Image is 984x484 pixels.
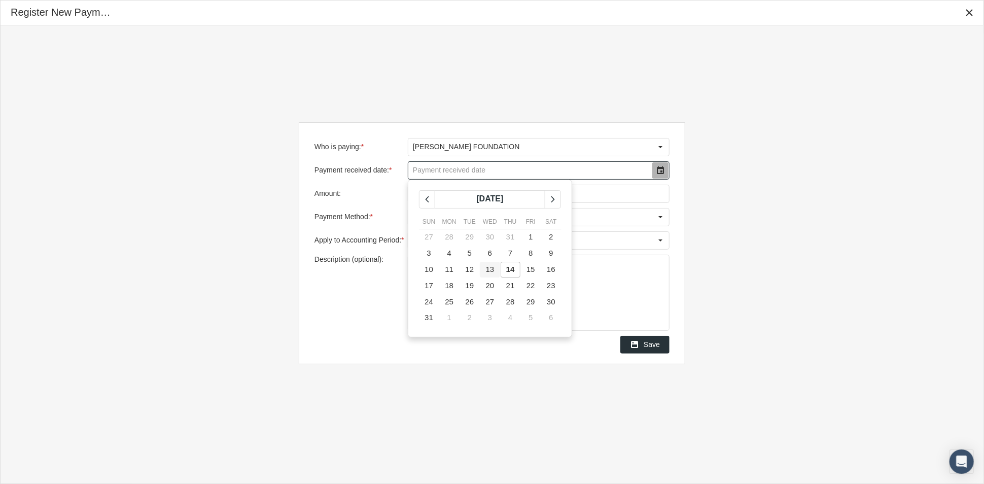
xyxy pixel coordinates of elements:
div: Select [652,232,669,249]
td: Saturday, September 6, 2025 [541,310,561,326]
span: Payment received date: [314,166,389,174]
span: 9 [549,249,553,257]
span: 22 [526,281,535,290]
span: 17 [425,281,433,290]
span: 4 [447,249,451,257]
span: Payment Method: [314,213,370,221]
td: Thursday, August 14, 2025 [500,262,520,278]
span: 5 [529,313,533,322]
div: Close [960,4,978,22]
td: Monday, August 18, 2025 [439,278,460,294]
th: Wed [480,217,500,229]
span: Amount: [314,189,341,197]
td: Monday, July 28, 2025 [439,229,460,246]
a: chevronleft [419,190,435,209]
span: 28 [506,297,515,306]
span: Who is paying: [314,143,361,151]
td: Wednesday, September 3, 2025 [480,310,500,326]
td: Sunday, August 10, 2025 [419,262,439,278]
td: Saturday, August 16, 2025 [541,262,561,278]
span: 3 [427,249,431,257]
span: 20 [486,281,495,290]
a: chevronright [545,190,561,209]
span: 25 [445,297,453,306]
th: Fri [520,217,541,229]
td: Monday, September 1, 2025 [439,310,460,326]
table: Calendar [418,217,561,327]
span: 19 [466,281,474,290]
td: Friday, August 15, 2025 [520,262,541,278]
td: Tuesday, August 5, 2025 [460,246,480,262]
span: 10 [425,265,433,273]
span: 3 [488,313,492,322]
span: 16 [547,265,555,273]
span: 6 [488,249,492,257]
td: Thursday, September 4, 2025 [500,310,520,326]
td: Sunday, August 24, 2025 [419,294,439,310]
span: 27 [425,232,433,241]
div: Register New Payment [11,6,112,19]
td: Tuesday, July 29, 2025 [460,229,480,246]
td: Friday, August 1, 2025 [520,229,541,246]
td: Thursday, August 7, 2025 [500,246,520,262]
td: Monday, August 11, 2025 [439,262,460,278]
a: August 2025 [435,190,545,209]
span: 15 [526,265,535,273]
span: 1 [529,232,533,241]
td: Sunday, August 3, 2025 [419,246,439,262]
td: Wednesday, July 30, 2025 [480,229,500,246]
td: Wednesday, August 20, 2025 [480,278,500,294]
td: Friday, August 29, 2025 [520,294,541,310]
span: 12 [466,265,474,273]
td: Friday, August 22, 2025 [520,278,541,294]
td: Wednesday, August 13, 2025 [480,262,500,278]
td: Thursday, August 28, 2025 [500,294,520,310]
span: 28 [445,232,453,241]
td: Thursday, August 21, 2025 [500,278,520,294]
span: 11 [445,265,453,273]
th: Tue [460,217,480,229]
span: 31 [425,313,433,322]
span: 4 [508,313,512,322]
th: Thu [500,217,520,229]
div: Open Intercom Messenger [950,450,974,474]
td: Tuesday, August 12, 2025 [460,262,480,278]
span: 30 [547,297,555,306]
td: Tuesday, August 19, 2025 [460,278,480,294]
span: 24 [425,297,433,306]
td: Saturday, August 30, 2025 [541,294,561,310]
td: Monday, August 25, 2025 [439,294,460,310]
td: Sunday, August 31, 2025 [419,310,439,326]
td: Sunday, August 17, 2025 [419,278,439,294]
span: 26 [466,297,474,306]
span: 29 [526,297,535,306]
span: 23 [547,281,555,290]
span: Description (optional): [314,255,383,263]
span: 14 [506,265,515,273]
div: Select [652,209,669,226]
span: 27 [486,297,495,306]
span: 1 [447,313,451,322]
th: Mon [439,217,460,229]
td: Saturday, August 9, 2025 [541,246,561,262]
td: Wednesday, August 6, 2025 [480,246,500,262]
span: 2 [468,313,472,322]
div: Select [652,139,669,156]
span: [DATE] [476,194,503,203]
span: 31 [506,232,515,241]
span: Save [644,340,660,349]
td: Saturday, August 2, 2025 [541,229,561,246]
span: 6 [549,313,553,322]
span: 8 [529,249,533,257]
span: 7 [508,249,512,257]
span: 30 [486,232,495,241]
td: Wednesday, August 27, 2025 [480,294,500,310]
th: Sat [541,217,561,229]
span: 5 [468,249,472,257]
span: 18 [445,281,453,290]
td: Tuesday, August 26, 2025 [460,294,480,310]
span: 21 [506,281,515,290]
td: Saturday, August 23, 2025 [541,278,561,294]
span: 13 [486,265,495,273]
td: Friday, September 5, 2025 [520,310,541,326]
